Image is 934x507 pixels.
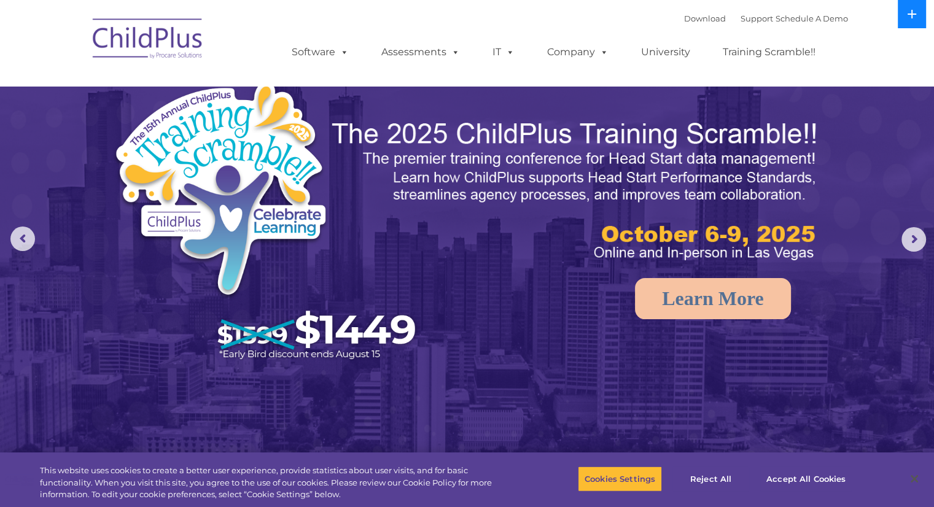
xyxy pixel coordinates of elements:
a: Software [279,40,361,64]
button: Accept All Cookies [760,466,852,492]
a: Download [684,14,726,23]
span: Last name [171,81,208,90]
a: Training Scramble!! [710,40,828,64]
a: Support [741,14,773,23]
img: ChildPlus by Procare Solutions [87,10,209,71]
button: Close [901,465,928,492]
a: IT [480,40,527,64]
a: Schedule A Demo [776,14,848,23]
button: Cookies Settings [578,466,662,492]
div: This website uses cookies to create a better user experience, provide statistics about user visit... [40,465,514,501]
a: Learn More [635,278,791,319]
a: Company [535,40,621,64]
font: | [684,14,848,23]
span: Phone number [171,131,223,141]
button: Reject All [672,466,749,492]
a: University [629,40,702,64]
a: Assessments [369,40,472,64]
